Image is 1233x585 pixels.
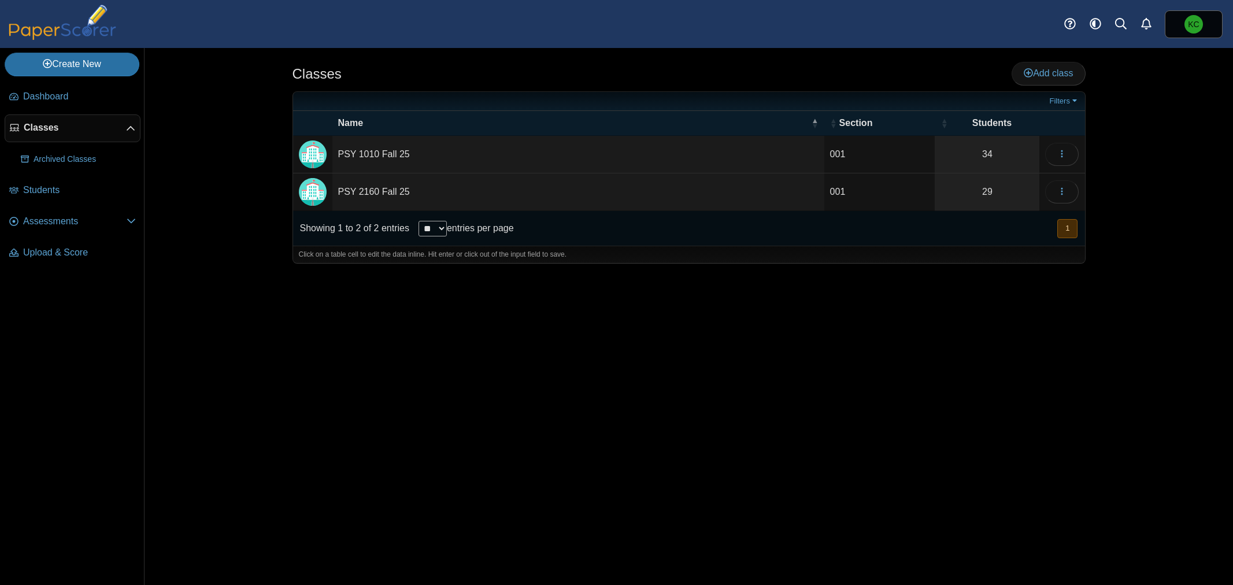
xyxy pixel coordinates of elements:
[299,178,327,206] img: Locally created class
[34,154,136,165] span: Archived Classes
[332,136,824,173] td: PSY 1010 Fall 25
[292,64,342,84] h1: Classes
[1184,15,1203,34] span: Kelly Charlton
[293,246,1085,263] div: Click on a table cell to edit the data inline. Hit enter or click out of the input field to save.
[950,117,1034,129] span: Students
[447,223,514,233] label: entries per page
[1188,20,1199,28] span: Kelly Charlton
[824,173,935,211] td: 001
[5,208,140,236] a: Assessments
[1047,95,1082,107] a: Filters
[5,83,140,111] a: Dashboard
[935,173,1039,210] a: 29
[839,117,930,129] span: Section
[935,136,1039,173] a: 34
[16,146,140,173] a: Archived Classes
[5,53,139,76] a: Create New
[23,215,127,228] span: Assessments
[293,211,409,246] div: Showing 1 to 2 of 2 entries
[1012,62,1085,85] a: Add class
[5,114,140,142] a: Classes
[1165,10,1223,38] a: Kelly Charlton
[23,90,136,103] span: Dashboard
[332,173,824,211] td: PSY 2160 Fall 25
[1056,219,1078,238] nav: pagination
[5,32,120,42] a: PaperScorer
[299,140,327,168] img: Locally created class
[1057,219,1078,238] button: 1
[1134,12,1159,37] a: Alerts
[5,177,140,205] a: Students
[23,184,136,197] span: Students
[5,5,120,40] img: PaperScorer
[23,246,136,259] span: Upload & Score
[1024,68,1073,78] span: Add class
[941,117,947,129] span: Students : Activate to sort
[5,239,140,267] a: Upload & Score
[812,117,819,129] span: Name : Activate to invert sorting
[824,136,935,173] td: 001
[24,121,126,134] span: Classes
[830,117,837,129] span: Section : Activate to sort
[338,117,809,129] span: Name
